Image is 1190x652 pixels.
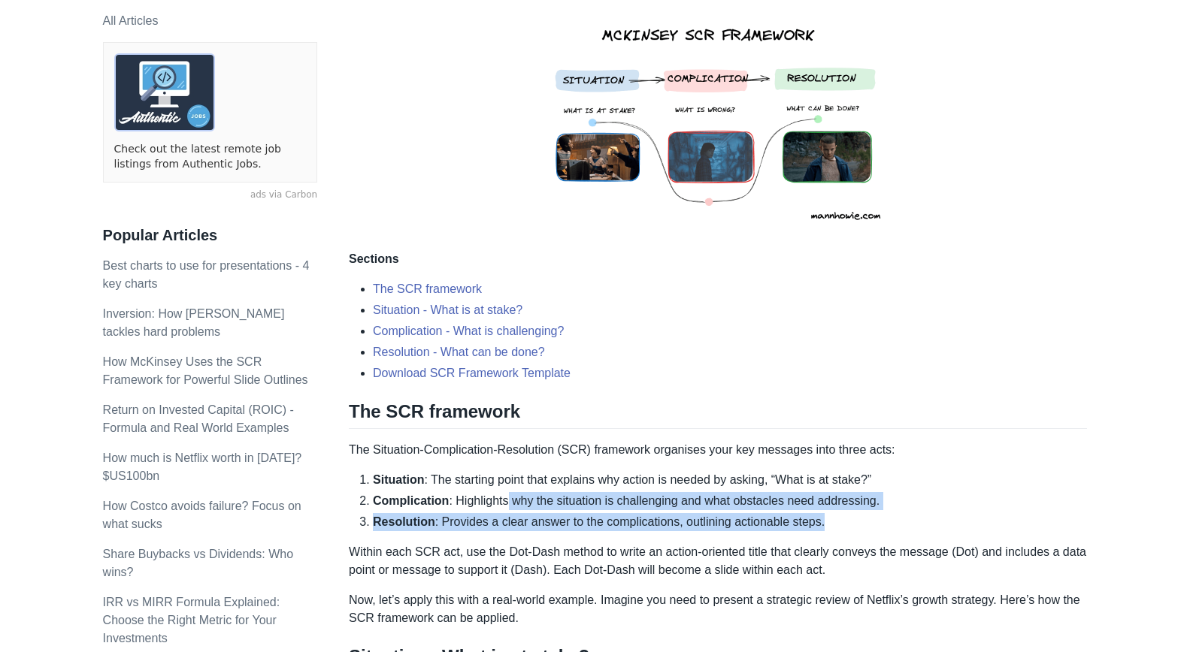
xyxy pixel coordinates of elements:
h3: Popular Articles [103,226,317,245]
a: Share Buybacks vs Dividends: Who wins? [103,548,293,578]
strong: Sections [349,252,399,265]
p: The Situation-Complication-Resolution (SCR) framework organises your key messages into three acts: [349,441,1087,459]
a: How McKinsey Uses the SCR Framework for Powerful Slide Outlines [103,355,308,386]
p: Now, let’s apply this with a real-world example. Imagine you need to present a strategic review o... [349,591,1087,627]
h2: The SCR framework [349,400,1087,429]
a: Download SCR Framework Template [373,367,571,379]
a: Complication - What is challenging? [373,324,564,337]
p: Within each SCR act, use the Dot-Dash method to write an action-oriented title that clearly conve... [349,543,1087,579]
img: mckinsey scr framework [533,5,903,238]
li: : The starting point that explains why action is needed by asking, “What is at stake?” [373,471,1087,489]
a: Resolution - What can be done? [373,346,545,358]
strong: Resolution [373,515,435,528]
a: ads via Carbon [103,189,317,202]
strong: Situation [373,473,424,486]
li: : Provides a clear answer to the complications, outlining actionable steps. [373,513,1087,531]
a: Return on Invested Capital (ROIC) - Formula and Real World Examples [103,403,294,434]
strong: Complication [373,494,449,507]
a: IRR vs MIRR Formula Explained: Choose the Right Metric for Your Investments [103,596,280,644]
li: : Highlights why the situation is challenging and what obstacles need addressing. [373,492,1087,510]
a: The SCR framework [373,282,482,295]
a: All Articles [103,14,159,27]
a: Best charts to use for presentations - 4 key charts [103,259,310,290]
a: Situation - What is at stake? [373,303,522,316]
a: Check out the latest remote job listings from Authentic Jobs. [114,142,306,171]
a: How much is Netflix worth in [DATE]? $US100bn [103,451,302,482]
a: How Costco avoids failure? Focus on what sucks [103,500,301,530]
a: Inversion: How [PERSON_NAME] tackles hard problems [103,307,285,338]
img: ads via Carbon [114,53,215,131]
